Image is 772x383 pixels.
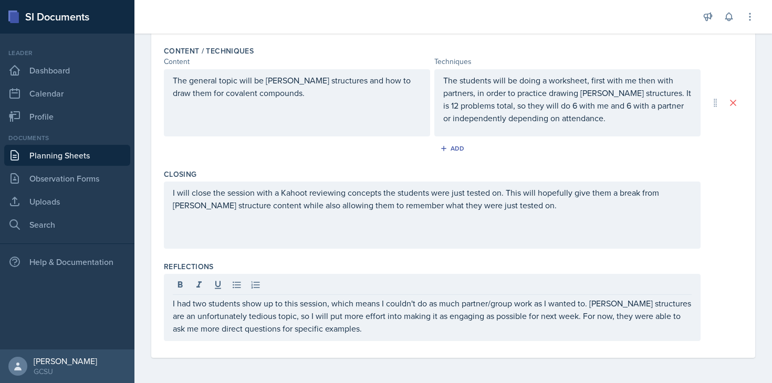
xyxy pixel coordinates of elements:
[443,74,692,124] p: The students will be doing a worksheet, first with me then with partners, in order to practice dr...
[164,56,430,67] div: Content
[4,145,130,166] a: Planning Sheets
[436,141,471,156] button: Add
[442,144,465,153] div: Add
[4,48,130,58] div: Leader
[4,83,130,104] a: Calendar
[4,168,130,189] a: Observation Forms
[4,191,130,212] a: Uploads
[434,56,701,67] div: Techniques
[4,214,130,235] a: Search
[34,356,97,366] div: [PERSON_NAME]
[4,60,130,81] a: Dashboard
[164,169,196,179] label: Closing
[164,261,214,272] label: Reflections
[4,106,130,127] a: Profile
[173,297,692,335] p: I had two students show up to this session, which means I couldn't do as much partner/group work ...
[173,186,692,211] p: I will close the session with a Kahoot reviewing concepts the students were just tested on. This ...
[173,74,421,99] p: The general topic will be [PERSON_NAME] structures and how to draw them for covalent compounds.
[4,133,130,143] div: Documents
[4,251,130,272] div: Help & Documentation
[164,46,254,56] label: Content / Techniques
[34,366,97,377] div: GCSU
